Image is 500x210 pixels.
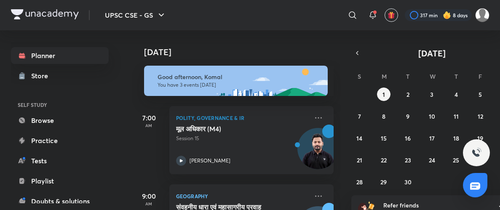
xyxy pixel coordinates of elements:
[430,72,436,80] abbr: Wednesday
[454,112,459,120] abbr: September 11, 2025
[176,113,308,123] p: Polity, Governance & IR
[443,11,451,19] img: streak
[132,113,166,123] h5: 7:00
[11,193,109,210] a: Doubts & solutions
[429,134,435,142] abbr: September 17, 2025
[11,152,109,169] a: Tests
[388,11,395,19] img: avatar
[473,88,487,101] button: September 5, 2025
[358,112,361,120] abbr: September 7, 2025
[382,112,385,120] abbr: September 8, 2025
[11,98,109,112] h6: SELF STUDY
[425,131,439,145] button: September 17, 2025
[377,88,390,101] button: September 1, 2025
[478,112,483,120] abbr: September 12, 2025
[158,73,320,81] h6: Good afternoon, Komal
[356,134,362,142] abbr: September 14, 2025
[11,173,109,189] a: Playlist
[353,153,366,167] button: September 21, 2025
[425,153,439,167] button: September 24, 2025
[381,134,387,142] abbr: September 15, 2025
[132,191,166,201] h5: 9:00
[382,72,387,80] abbr: Monday
[377,131,390,145] button: September 15, 2025
[453,156,459,164] abbr: September 25, 2025
[405,156,411,164] abbr: September 23, 2025
[425,109,439,123] button: September 10, 2025
[453,134,459,142] abbr: September 18, 2025
[404,178,412,186] abbr: September 30, 2025
[383,201,487,210] h6: Refer friends
[382,90,385,98] abbr: September 1, 2025
[358,72,361,80] abbr: Sunday
[425,88,439,101] button: September 3, 2025
[144,47,342,57] h4: [DATE]
[176,125,281,133] h5: मूल अधिकार (M4)
[401,153,414,167] button: September 23, 2025
[100,7,171,24] button: UPSC CSE - GS
[11,47,109,64] a: Planner
[429,112,435,120] abbr: September 10, 2025
[418,48,446,59] span: [DATE]
[144,66,328,96] img: afternoon
[190,157,230,165] p: [PERSON_NAME]
[471,148,481,158] img: ttu
[449,88,463,101] button: September 4, 2025
[353,175,366,189] button: September 28, 2025
[11,9,79,21] a: Company Logo
[385,8,398,22] button: avatar
[430,90,433,98] abbr: September 3, 2025
[449,153,463,167] button: September 25, 2025
[11,132,109,149] a: Practice
[377,175,390,189] button: September 29, 2025
[406,72,409,80] abbr: Tuesday
[406,112,409,120] abbr: September 9, 2025
[377,153,390,167] button: September 22, 2025
[132,123,166,128] p: AM
[401,88,414,101] button: September 2, 2025
[455,90,458,98] abbr: September 4, 2025
[132,201,166,206] p: AM
[11,67,109,84] a: Store
[429,156,435,164] abbr: September 24, 2025
[455,72,458,80] abbr: Thursday
[449,109,463,123] button: September 11, 2025
[176,135,308,142] p: Session 15
[11,9,79,19] img: Company Logo
[158,82,320,88] p: You have 3 events [DATE]
[381,156,387,164] abbr: September 22, 2025
[401,109,414,123] button: September 9, 2025
[298,133,338,173] img: Avatar
[357,156,362,164] abbr: September 21, 2025
[377,109,390,123] button: September 8, 2025
[11,112,109,129] a: Browse
[353,131,366,145] button: September 14, 2025
[356,178,363,186] abbr: September 28, 2025
[405,134,411,142] abbr: September 16, 2025
[353,109,366,123] button: September 7, 2025
[401,175,414,189] button: September 30, 2025
[380,178,387,186] abbr: September 29, 2025
[406,90,409,98] abbr: September 2, 2025
[475,8,489,22] img: Komal
[449,131,463,145] button: September 18, 2025
[401,131,414,145] button: September 16, 2025
[479,72,482,80] abbr: Friday
[477,134,483,142] abbr: September 19, 2025
[473,109,487,123] button: September 12, 2025
[31,71,53,81] div: Store
[473,131,487,145] button: September 19, 2025
[479,90,482,98] abbr: September 5, 2025
[176,191,308,201] p: Geography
